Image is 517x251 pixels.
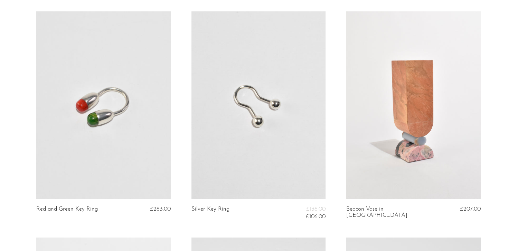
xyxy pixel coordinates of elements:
span: £207.00 [460,206,481,212]
a: Silver Key Ring [191,206,229,220]
span: £263.00 [150,206,171,212]
span: £136.00 [306,206,326,212]
a: Red and Green Key Ring [36,206,98,212]
span: £106.00 [306,214,326,220]
a: Beacon Vase in [GEOGRAPHIC_DATA] [346,206,436,219]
